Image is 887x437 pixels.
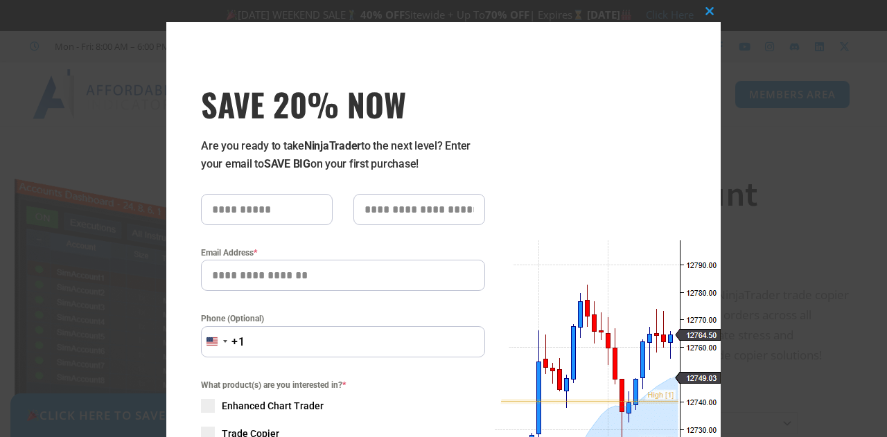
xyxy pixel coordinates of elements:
label: Email Address [201,246,485,260]
button: Selected country [201,326,245,357]
span: What product(s) are you interested in? [201,378,485,392]
span: Enhanced Chart Trader [222,399,324,413]
span: SAVE 20% NOW [201,84,485,123]
label: Phone (Optional) [201,312,485,325]
p: Are you ready to take to the next level? Enter your email to on your first purchase! [201,137,485,173]
strong: NinjaTrader [304,139,361,152]
strong: SAVE BIG [264,157,310,170]
div: +1 [231,333,245,351]
label: Enhanced Chart Trader [201,399,485,413]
